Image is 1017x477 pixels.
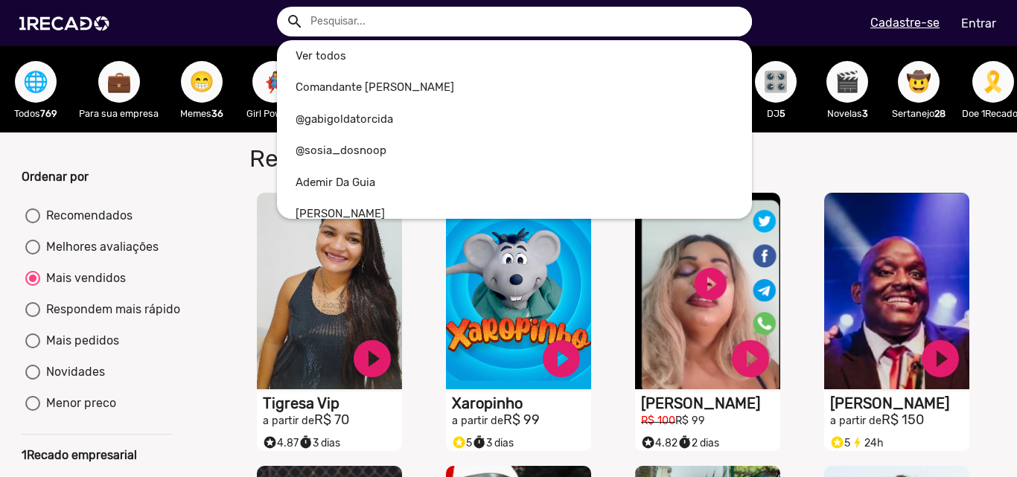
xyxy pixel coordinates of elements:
[299,7,752,36] input: Pesquisar...
[281,7,307,33] button: Example home icon
[277,135,752,167] a: @sosia_dosnoop
[277,167,752,199] a: Ademir Da Guia
[277,40,752,72] a: Ver todos
[277,198,752,230] a: [PERSON_NAME]
[286,13,304,31] mat-icon: Example home icon
[277,71,752,103] a: Comandante [PERSON_NAME]
[277,103,752,135] a: @gabigoldatorcida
